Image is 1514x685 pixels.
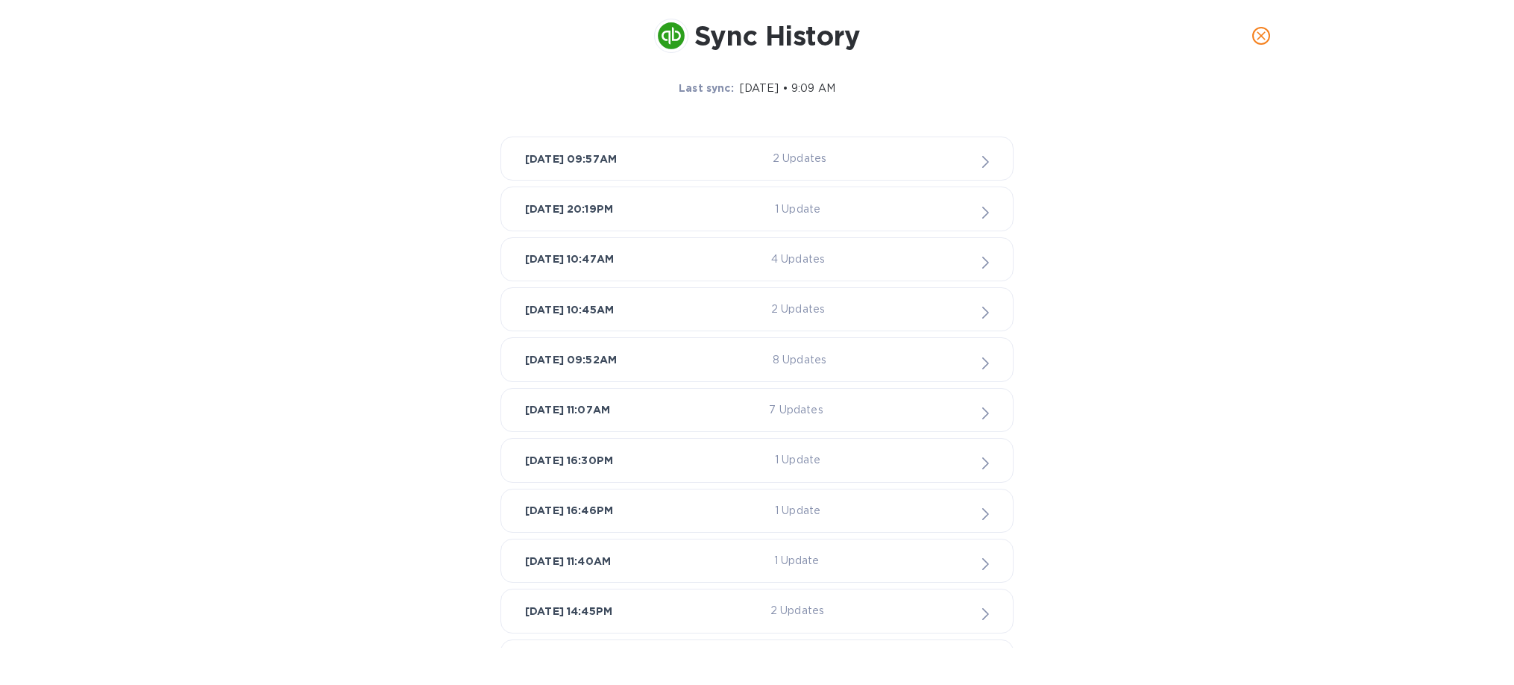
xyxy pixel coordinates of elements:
[771,251,825,267] p: 4 Updates
[525,201,613,216] p: [DATE] 20:19PM
[770,603,824,619] p: 2 Updates
[771,301,825,317] p: 2 Updates
[769,402,823,418] p: 7 Updates
[525,554,611,569] p: [DATE] 11:40AM
[679,81,734,96] p: Last sync:
[525,302,614,317] p: [DATE] 10:45AM
[525,453,613,468] p: [DATE] 16:30PM
[773,352,826,368] p: 8 Updates
[1243,18,1279,54] button: close
[525,352,617,367] p: [DATE] 09:52AM
[525,503,613,518] p: [DATE] 16:46PM
[694,20,860,51] h1: Sync History
[775,503,820,519] p: 1 Update
[773,151,826,166] p: 2 Updates
[525,604,612,619] p: [DATE] 14:45PM
[525,151,617,166] p: [DATE] 09:57AM
[775,452,820,468] p: 1 Update
[525,251,614,266] p: [DATE] 10:47AM
[774,553,820,569] p: 1 Update
[525,402,610,417] p: [DATE] 11:07AM
[740,81,835,96] p: [DATE] • 9:09 AM
[775,201,820,217] p: 1 Update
